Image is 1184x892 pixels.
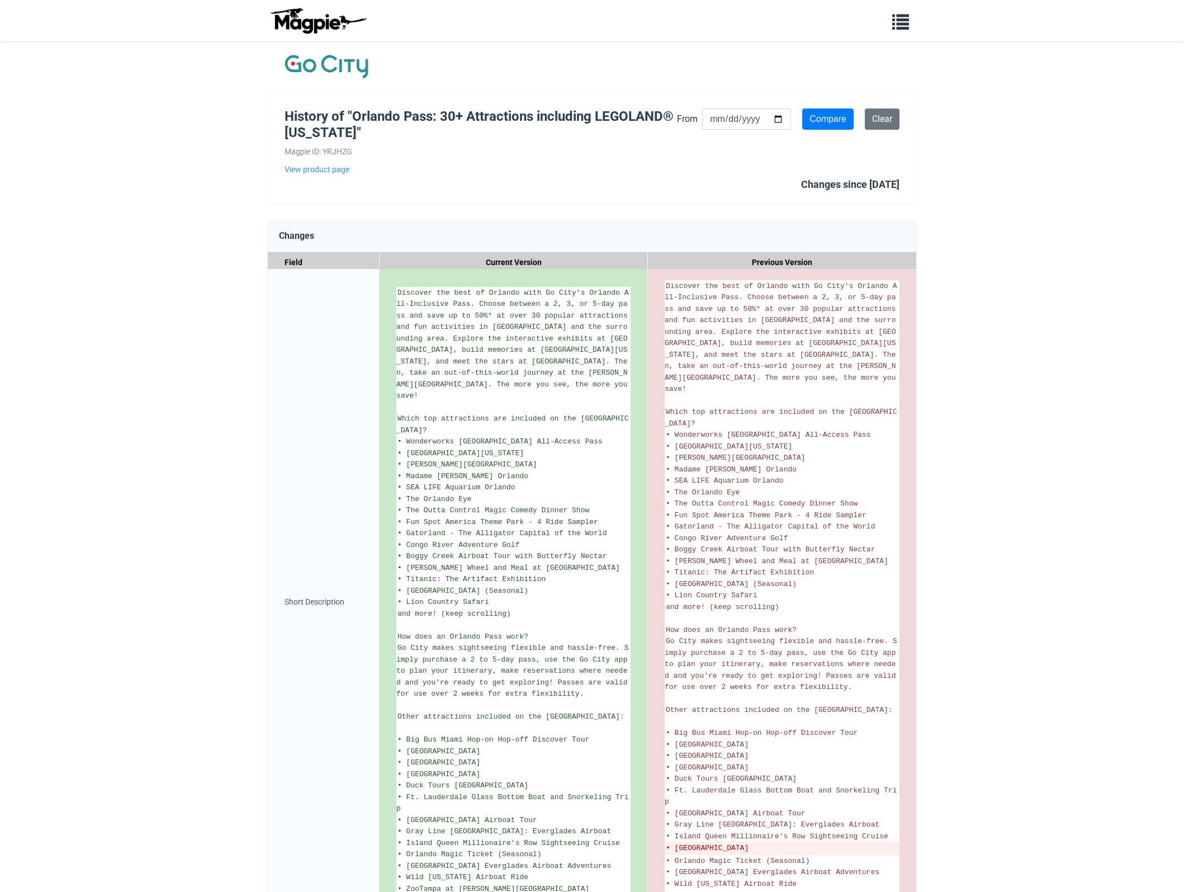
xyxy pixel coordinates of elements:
span: • Boggy Creek Airboat Tour with Butterfly Nectar [666,545,875,554]
span: • The Orlando Eye [397,495,472,503]
span: • Island Queen Millionaire's Row Sightseeing Cruise [397,839,620,847]
span: • Wonderworks [GEOGRAPHIC_DATA] All-Access Pass [397,437,603,446]
span: • [GEOGRAPHIC_DATA] Airboat Tour [666,809,806,818]
span: • [GEOGRAPHIC_DATA][US_STATE] [397,449,524,457]
span: • SEA LIFE Aquarium Orlando [666,476,784,485]
span: • [PERSON_NAME] Wheel and Meal at [GEOGRAPHIC_DATA] [397,564,620,572]
span: • Gatorland - The Alligator Capital of the World [666,522,875,531]
span: • SEA LIFE Aquarium Orlando [397,483,515,492]
img: logo-ab69f6fb50320c5b225c76a69d11143b.png [268,7,368,34]
span: • Congo River Adventure Golf [397,541,519,549]
span: • Lion Country Safari [666,591,757,600]
span: • Wild [US_STATE] Airboat Ride [666,880,797,888]
span: Go City makes sightseeing flexible and hassle-free. Simply purchase a 2 to 5-day pass, use the Go... [396,644,632,698]
span: Which top attractions are included on the [GEOGRAPHIC_DATA]? [396,414,628,435]
span: • The Outta Control Magic Comedy Dinner Show [397,506,589,515]
span: • [GEOGRAPHIC_DATA] (Seasonal) [397,587,528,595]
span: • Fun Spot America Theme Park - 4 Ride Sampler [397,518,598,526]
span: • Big Bus Miami Hop-on Hop-off Discover Tour [666,729,858,737]
span: • [GEOGRAPHIC_DATA] [397,758,480,767]
span: Other attractions included on the [GEOGRAPHIC_DATA]: [666,706,893,714]
span: • Big Bus Miami Hop-on Hop-off Discover Tour [397,735,589,744]
span: • [GEOGRAPHIC_DATA] Airboat Tour [397,816,537,824]
span: Discover the best of Orlando with Go City's Orlando All-Inclusive Pass. Choose between a 2, 3, or... [665,282,900,394]
span: Which top attractions are included on the [GEOGRAPHIC_DATA]? [665,408,897,428]
span: • Island Queen Millionaire's Row Sightseeing Cruise [666,832,888,841]
span: Discover the best of Orlando with Go City's Orlando All-Inclusive Pass. Choose between a 2, 3, or... [396,289,632,400]
span: • Ft. Lauderdale Glass Bottom Boat and Snorkeling Trip [665,786,897,806]
a: View product page [285,163,677,176]
del: • [GEOGRAPHIC_DATA] [666,843,898,854]
span: • Gray Line [GEOGRAPHIC_DATA]: Everglades Airboat [666,820,879,829]
span: • Fun Spot America Theme Park - 4 Ride Sampler [666,511,866,520]
span: • [GEOGRAPHIC_DATA] [666,763,749,772]
input: Compare [802,108,854,130]
div: Changes [268,220,916,252]
span: • [GEOGRAPHIC_DATA] (Seasonal) [666,580,797,588]
span: • [PERSON_NAME][GEOGRAPHIC_DATA] [666,454,806,462]
div: Current Version [380,252,648,273]
h1: History of "Orlando Pass: 30+ Attractions including LEGOLAND® [US_STATE]" [285,108,677,141]
span: How does an Orlando Pass work? [666,626,797,634]
span: • The Outta Control Magic Comedy Dinner Show [666,499,858,508]
span: • Titanic: The Artifact Exhibition [397,575,546,583]
div: Magpie ID: YRJHZG [285,145,677,158]
span: • Madame [PERSON_NAME] Orlando [666,465,797,474]
span: • Wonderworks [GEOGRAPHIC_DATA] All-Access Pass [666,431,871,439]
span: • Lion Country Safari [397,598,489,606]
div: Field [268,252,380,273]
span: Go City makes sightseeing flexible and hassle-free. Simply purchase a 2 to 5-day pass, use the Go... [665,637,900,691]
label: From [677,112,698,126]
span: • The Orlando Eye [666,488,740,497]
div: Changes since [DATE] [801,177,899,193]
span: • [GEOGRAPHIC_DATA] [666,752,749,760]
span: • Ft. Lauderdale Glass Bottom Boat and Snorkeling Trip [396,793,628,813]
span: • Congo River Adventure Golf [666,534,788,542]
span: • Duck Tours [GEOGRAPHIC_DATA] [397,781,528,790]
span: • [GEOGRAPHIC_DATA] [397,747,480,756]
span: and more! (keep scrolling) [397,610,511,618]
span: • Duck Tours [GEOGRAPHIC_DATA] [666,775,797,783]
div: Previous Version [648,252,916,273]
span: • [PERSON_NAME][GEOGRAPHIC_DATA] [397,460,537,469]
a: Clear [865,108,899,130]
span: • [PERSON_NAME] Wheel and Meal at [GEOGRAPHIC_DATA] [666,557,888,565]
span: • Gray Line [GEOGRAPHIC_DATA]: Everglades Airboat [397,827,611,836]
span: • [GEOGRAPHIC_DATA] Everglades Airboat Adventures [397,862,611,870]
span: Other attractions included on the [GEOGRAPHIC_DATA]: [397,712,624,721]
span: • [GEOGRAPHIC_DATA] [397,770,480,778]
span: • Madame [PERSON_NAME] Orlando [397,472,528,480]
span: • Wild [US_STATE] Airboat Ride [397,873,528,881]
img: Company Logo [285,53,368,81]
span: How does an Orlando Pass work? [397,633,528,641]
span: • Orlando Magic Ticket (Seasonal) [666,857,809,865]
span: • Orlando Magic Ticket (Seasonal) [397,850,541,858]
span: • [GEOGRAPHIC_DATA] [666,740,749,749]
span: • Boggy Creek Airboat Tour with Butterfly Nectar [397,552,607,560]
span: • Titanic: The Artifact Exhibition [666,568,814,577]
span: and more! (keep scrolling) [666,603,779,611]
span: • Gatorland - The Alligator Capital of the World [397,529,607,537]
span: • [GEOGRAPHIC_DATA][US_STATE] [666,442,792,451]
span: • [GEOGRAPHIC_DATA] Everglades Airboat Adventures [666,868,879,876]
